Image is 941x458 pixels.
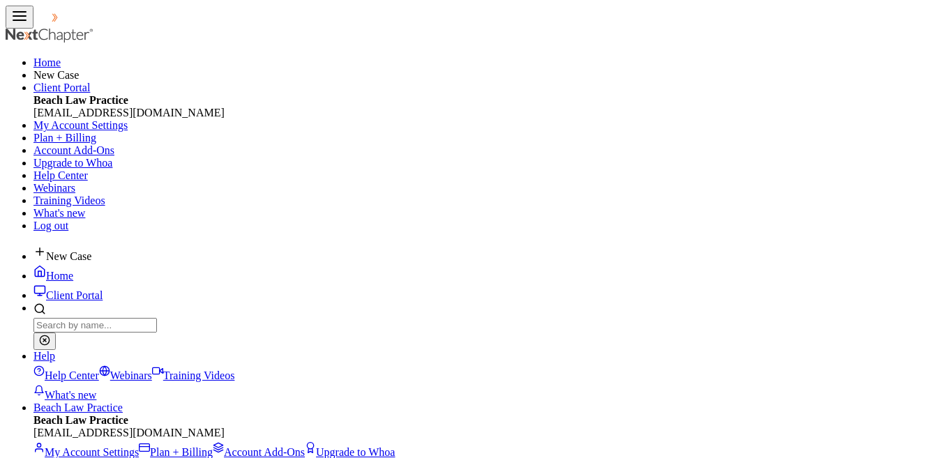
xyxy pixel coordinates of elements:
[33,56,61,68] a: Home
[33,207,85,219] a: What's new
[33,82,90,93] a: Client Portal
[213,446,305,458] a: Account Add-Ons
[6,29,95,43] img: NextChapter
[33,144,114,156] a: Account Add-Ons
[33,132,96,144] a: Plan + Billing
[33,157,112,169] a: Upgrade to Whoa
[99,369,152,381] a: Webinars
[33,69,79,81] span: New Case
[33,270,73,282] a: Home
[33,119,128,131] a: My Account Settings
[33,220,68,231] a: Log out
[33,389,96,401] a: What's new
[33,194,105,206] a: Training Videos
[139,446,213,458] a: Plan + Billing
[33,402,123,413] a: Beach Law Practice
[33,350,55,362] a: Help
[33,427,225,438] span: [EMAIL_ADDRESS][DOMAIN_NAME]
[46,250,91,262] span: New Case
[33,107,225,119] span: [EMAIL_ADDRESS][DOMAIN_NAME]
[33,446,139,458] a: My Account Settings
[33,94,128,106] strong: Beach Law Practice
[305,446,395,458] a: Upgrade to Whoa
[33,182,75,194] a: Webinars
[33,369,99,381] a: Help Center
[152,369,235,381] a: Training Videos
[33,318,157,333] input: Search by name...
[33,362,935,402] div: Help
[33,169,88,181] a: Help Center
[33,10,123,24] img: NextChapter
[33,414,128,426] strong: Beach Law Practice
[33,289,103,301] a: Client Portal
